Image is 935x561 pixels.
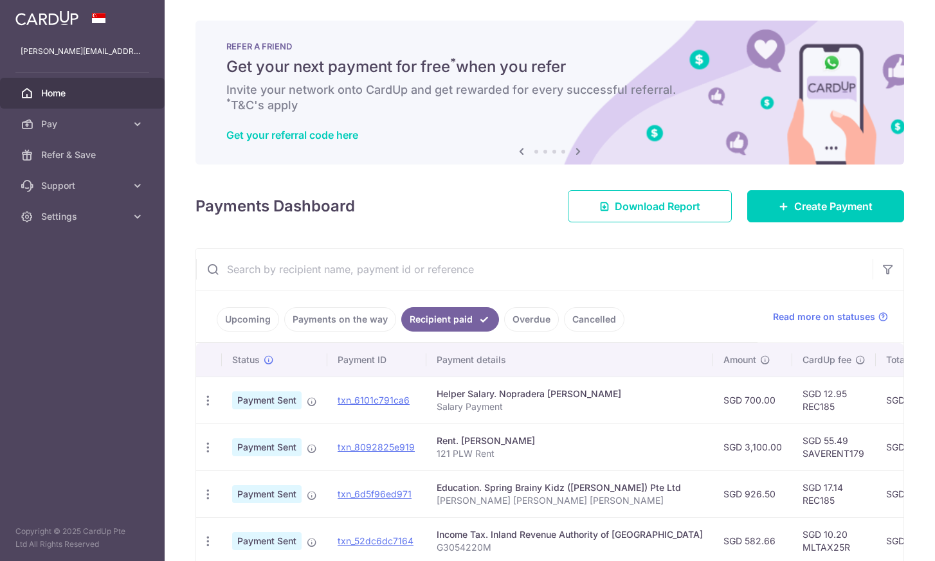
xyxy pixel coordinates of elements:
[792,377,876,423] td: SGD 12.95 REC185
[232,485,302,503] span: Payment Sent
[226,41,873,51] p: REFER A FRIEND
[713,423,792,470] td: SGD 3,100.00
[713,470,792,517] td: SGD 926.50
[195,195,355,218] h4: Payments Dashboard
[226,57,873,77] h5: Get your next payment for free when you refer
[437,481,703,494] div: Education. Spring Brainy Kidz ([PERSON_NAME]) Pte Ltd
[615,199,700,214] span: Download Report
[437,528,703,541] div: Income Tax. Inland Revenue Authority of [GEOGRAPHIC_DATA]
[568,190,732,222] a: Download Report
[21,45,144,58] p: [PERSON_NAME][EMAIL_ADDRESS][PERSON_NAME][DOMAIN_NAME]
[196,249,873,290] input: Search by recipient name, payment id or reference
[792,423,876,470] td: SGD 55.49 SAVERENT179
[232,353,260,366] span: Status
[773,310,888,323] a: Read more on statuses
[504,307,559,332] a: Overdue
[426,343,713,377] th: Payment details
[226,129,358,141] a: Get your referral code here
[437,494,703,507] p: [PERSON_NAME] [PERSON_NAME] [PERSON_NAME]
[437,447,703,460] p: 121 PLW Rent
[437,387,703,400] div: Helper Salary. Nopradera [PERSON_NAME]
[41,210,126,223] span: Settings
[792,470,876,517] td: SGD 17.14 REC185
[794,199,873,214] span: Create Payment
[232,391,302,409] span: Payment Sent
[338,441,415,452] a: txn_8092825e919
[338,535,413,546] a: txn_52dc6dc7164
[15,10,78,26] img: CardUp
[564,307,624,332] a: Cancelled
[41,87,126,100] span: Home
[41,179,126,192] span: Support
[41,148,126,161] span: Refer & Save
[437,400,703,413] p: Salary Payment
[284,307,396,332] a: Payments on the way
[232,532,302,550] span: Payment Sent
[713,377,792,423] td: SGD 700.00
[723,353,756,366] span: Amount
[217,307,279,332] a: Upcoming
[747,190,904,222] a: Create Payment
[773,310,875,323] span: Read more on statuses
[338,395,410,405] a: txn_6101c791ca6
[401,307,499,332] a: Recipient paid
[437,541,703,554] p: G3054220M
[232,438,302,456] span: Payment Sent
[327,343,426,377] th: Payment ID
[437,434,703,447] div: Rent. [PERSON_NAME]
[195,21,904,165] img: RAF banner
[886,353,929,366] span: Total amt.
[226,82,873,113] h6: Invite your network onto CardUp and get rewarded for every successful referral. T&C's apply
[338,488,412,499] a: txn_6d5f96ed971
[803,353,851,366] span: CardUp fee
[852,522,922,555] iframe: Opens a widget where you can find more information
[41,118,126,130] span: Pay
